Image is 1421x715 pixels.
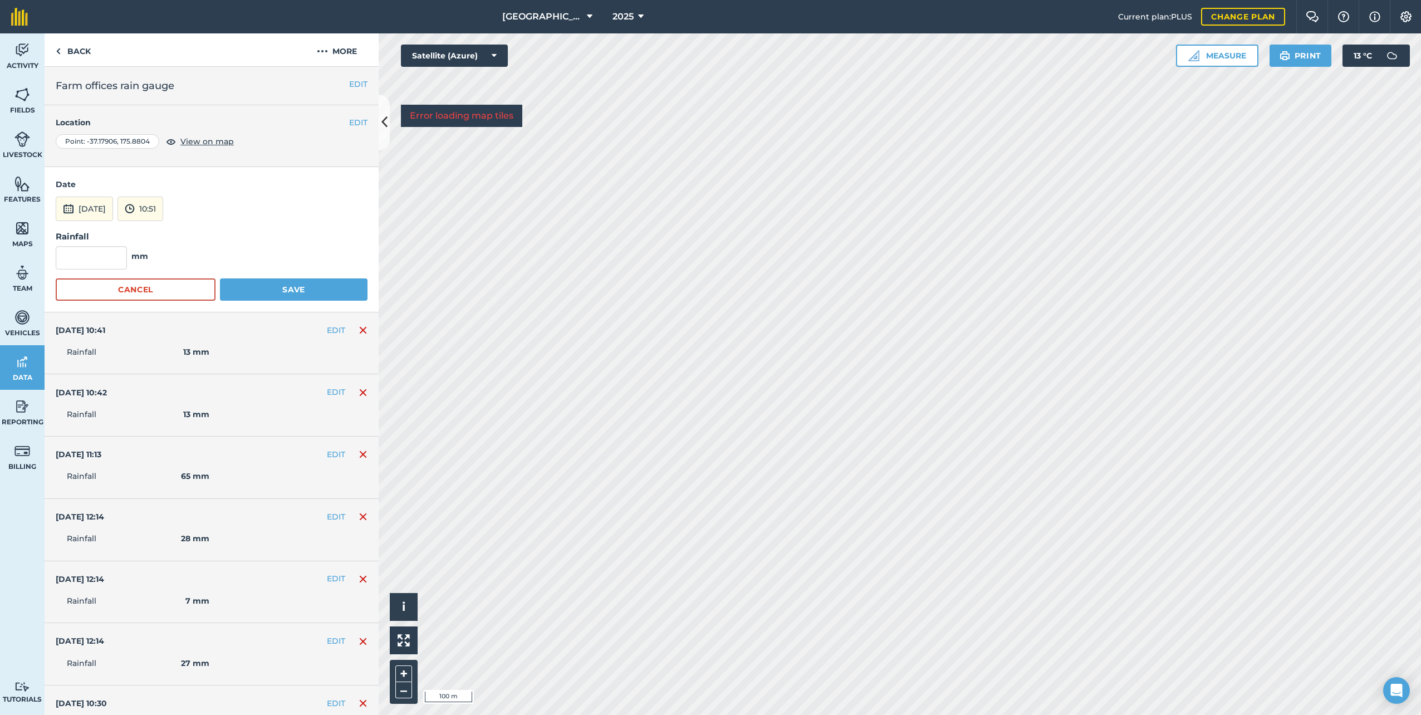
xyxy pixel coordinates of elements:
span: Rainfall [67,408,96,420]
button: EDIT [349,116,367,129]
h4: [DATE] 10:30 [56,698,107,709]
img: svg+xml;base64,PHN2ZyB4bWxucz0iaHR0cDovL3d3dy53My5vcmcvMjAwMC9zdmciIHdpZHRoPSIyMCIgaGVpZ2h0PSIyNC... [317,45,328,58]
button: EDIT [327,635,345,647]
img: svg+xml;base64,PHN2ZyB4bWxucz0iaHR0cDovL3d3dy53My5vcmcvMjAwMC9zdmciIHdpZHRoPSIxNiIgaGVpZ2h0PSIyNC... [359,324,367,337]
a: Back [45,33,102,66]
button: EDIT [327,448,345,461]
button: View on map [166,135,234,148]
button: + [395,665,412,682]
span: 2025 [612,10,634,23]
div: Open Intercom Messenger [1383,677,1410,704]
strong: 27 mm [181,657,209,669]
strong: mm [131,250,148,262]
button: 10:51 [117,197,163,221]
img: svg+xml;base64,PHN2ZyB4bWxucz0iaHR0cDovL3d3dy53My5vcmcvMjAwMC9zdmciIHdpZHRoPSIxNiIgaGVpZ2h0PSIyNC... [359,510,367,523]
button: Measure [1176,45,1258,67]
button: EDIT [327,572,345,585]
img: A cog icon [1399,11,1413,22]
h4: [DATE] 12:14 [56,574,104,585]
span: [GEOGRAPHIC_DATA] [502,10,582,23]
img: svg+xml;base64,PHN2ZyB4bWxucz0iaHR0cDovL3d3dy53My5vcmcvMjAwMC9zdmciIHdpZHRoPSIxNiIgaGVpZ2h0PSIyNC... [359,448,367,461]
img: svg+xml;base64,PHN2ZyB4bWxucz0iaHR0cDovL3d3dy53My5vcmcvMjAwMC9zdmciIHdpZHRoPSIxNiIgaGVpZ2h0PSIyNC... [359,572,367,586]
img: svg+xml;base64,PHN2ZyB4bWxucz0iaHR0cDovL3d3dy53My5vcmcvMjAwMC9zdmciIHdpZHRoPSI1NiIgaGVpZ2h0PSI2MC... [14,175,30,192]
img: Ruler icon [1188,50,1199,61]
img: svg+xml;base64,PHN2ZyB4bWxucz0iaHR0cDovL3d3dy53My5vcmcvMjAwMC9zdmciIHdpZHRoPSIxNyIgaGVpZ2h0PSIxNy... [1369,10,1380,23]
button: EDIT [327,386,345,398]
button: EDIT [327,324,345,336]
a: Change plan [1201,8,1285,26]
button: Print [1270,45,1332,67]
img: svg+xml;base64,PD94bWwgdmVyc2lvbj0iMS4wIiBlbmNvZGluZz0idXRmLTgiPz4KPCEtLSBHZW5lcmF0b3I6IEFkb2JlIE... [14,265,30,281]
img: svg+xml;base64,PHN2ZyB4bWxucz0iaHR0cDovL3d3dy53My5vcmcvMjAwMC9zdmciIHdpZHRoPSIxOCIgaGVpZ2h0PSIyNC... [166,135,176,148]
img: A question mark icon [1337,11,1350,22]
img: svg+xml;base64,PD94bWwgdmVyc2lvbj0iMS4wIiBlbmNvZGluZz0idXRmLTgiPz4KPCEtLSBHZW5lcmF0b3I6IEFkb2JlIE... [14,354,30,370]
strong: 28 mm [181,532,209,545]
button: Satellite (Azure) [401,45,508,67]
span: Rainfall [67,346,96,358]
span: 13 ° C [1354,45,1372,67]
h2: Farm offices rain gauge [56,78,367,94]
img: svg+xml;base64,PD94bWwgdmVyc2lvbj0iMS4wIiBlbmNvZGluZz0idXRmLTgiPz4KPCEtLSBHZW5lcmF0b3I6IEFkb2JlIE... [14,309,30,326]
strong: 65 mm [181,470,209,482]
h4: [DATE] 10:41 [56,325,105,336]
h4: Location [56,116,367,129]
span: Rainfall [67,532,96,545]
span: Rainfall [67,470,96,482]
img: svg+xml;base64,PD94bWwgdmVyc2lvbj0iMS4wIiBlbmNvZGluZz0idXRmLTgiPz4KPCEtLSBHZW5lcmF0b3I6IEFkb2JlIE... [14,682,30,692]
button: i [390,593,418,621]
button: More [295,33,379,66]
h4: [DATE] 12:14 [56,635,104,647]
img: svg+xml;base64,PD94bWwgdmVyc2lvbj0iMS4wIiBlbmNvZGluZz0idXRmLTgiPz4KPCEtLSBHZW5lcmF0b3I6IEFkb2JlIE... [14,443,30,459]
img: fieldmargin Logo [11,8,28,26]
strong: 7 mm [185,595,209,607]
strong: Rainfall [56,231,89,242]
strong: 13 mm [183,346,209,358]
button: Save [220,278,367,301]
img: svg+xml;base64,PHN2ZyB4bWxucz0iaHR0cDovL3d3dy53My5vcmcvMjAwMC9zdmciIHdpZHRoPSI1NiIgaGVpZ2h0PSI2MC... [14,220,30,237]
span: Rainfall [67,595,96,607]
img: Two speech bubbles overlapping with the left bubble in the forefront [1306,11,1319,22]
button: EDIT [349,78,367,90]
img: svg+xml;base64,PD94bWwgdmVyc2lvbj0iMS4wIiBlbmNvZGluZz0idXRmLTgiPz4KPCEtLSBHZW5lcmF0b3I6IEFkb2JlIE... [125,202,135,216]
span: i [402,600,405,614]
img: svg+xml;base64,PHN2ZyB4bWxucz0iaHR0cDovL3d3dy53My5vcmcvMjAwMC9zdmciIHdpZHRoPSIxNiIgaGVpZ2h0PSIyNC... [359,697,367,710]
strong: 13 mm [183,408,209,420]
img: svg+xml;base64,PD94bWwgdmVyc2lvbj0iMS4wIiBlbmNvZGluZz0idXRmLTgiPz4KPCEtLSBHZW5lcmF0b3I6IEFkb2JlIE... [1381,45,1403,67]
img: svg+xml;base64,PD94bWwgdmVyc2lvbj0iMS4wIiBlbmNvZGluZz0idXRmLTgiPz4KPCEtLSBHZW5lcmF0b3I6IEFkb2JlIE... [14,398,30,415]
img: svg+xml;base64,PHN2ZyB4bWxucz0iaHR0cDovL3d3dy53My5vcmcvMjAwMC9zdmciIHdpZHRoPSIxOSIgaGVpZ2h0PSIyNC... [1280,49,1290,62]
span: Rainfall [67,657,96,669]
button: Cancel [56,278,215,301]
span: View on map [180,135,234,148]
button: – [395,682,412,698]
button: [DATE] [56,197,113,221]
div: Point : -37.17906 , 175.8804 [56,134,159,149]
span: Current plan : PLUS [1118,11,1192,23]
h4: Date [56,178,367,190]
img: svg+xml;base64,PD94bWwgdmVyc2lvbj0iMS4wIiBlbmNvZGluZz0idXRmLTgiPz4KPCEtLSBHZW5lcmF0b3I6IEFkb2JlIE... [14,131,30,148]
img: svg+xml;base64,PHN2ZyB4bWxucz0iaHR0cDovL3d3dy53My5vcmcvMjAwMC9zdmciIHdpZHRoPSI1NiIgaGVpZ2h0PSI2MC... [14,86,30,103]
button: 13 °C [1342,45,1410,67]
h4: [DATE] 11:13 [56,449,101,460]
img: svg+xml;base64,PD94bWwgdmVyc2lvbj0iMS4wIiBlbmNvZGluZz0idXRmLTgiPz4KPCEtLSBHZW5lcmF0b3I6IEFkb2JlIE... [63,202,74,216]
p: Error loading map tiles [410,109,513,123]
h4: [DATE] 10:42 [56,387,107,398]
img: svg+xml;base64,PHN2ZyB4bWxucz0iaHR0cDovL3d3dy53My5vcmcvMjAwMC9zdmciIHdpZHRoPSIxNiIgaGVpZ2h0PSIyNC... [359,386,367,399]
img: svg+xml;base64,PHN2ZyB4bWxucz0iaHR0cDovL3d3dy53My5vcmcvMjAwMC9zdmciIHdpZHRoPSI5IiBoZWlnaHQ9IjI0Ii... [56,45,61,58]
img: Four arrows, one pointing top left, one top right, one bottom right and the last bottom left [398,634,410,647]
h4: [DATE] 12:14 [56,511,104,522]
button: EDIT [327,697,345,709]
img: svg+xml;base64,PHN2ZyB4bWxucz0iaHR0cDovL3d3dy53My5vcmcvMjAwMC9zdmciIHdpZHRoPSIxNiIgaGVpZ2h0PSIyNC... [359,635,367,648]
img: svg+xml;base64,PD94bWwgdmVyc2lvbj0iMS4wIiBlbmNvZGluZz0idXRmLTgiPz4KPCEtLSBHZW5lcmF0b3I6IEFkb2JlIE... [14,42,30,58]
button: EDIT [327,511,345,523]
